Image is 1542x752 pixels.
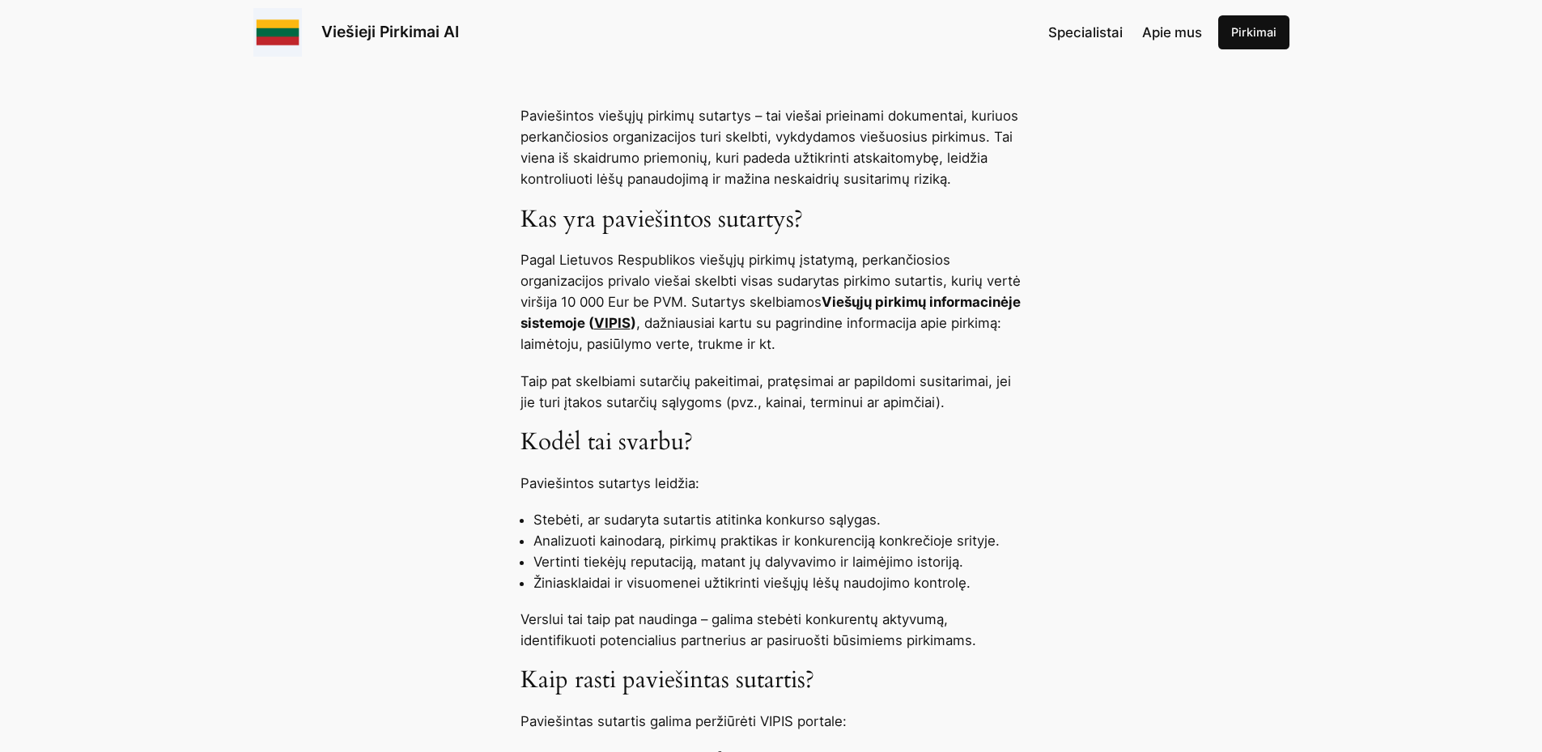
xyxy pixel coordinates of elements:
[520,666,1022,695] h3: Kaip rasti paviešintas sutartis?
[533,530,1022,551] li: Analizuoti kainodarą, pirkimų praktikas ir konkurenciją konkrečioje srityje.
[1142,22,1202,43] a: Apie mus
[1218,15,1289,49] a: Pirkimai
[520,711,1022,732] p: Paviešintas sutartis galima peržiūrėti VIPIS portale:
[321,22,459,41] a: Viešieji Pirkimai AI
[520,105,1022,189] p: Paviešintos viešųjų pirkimų sutartys – tai viešai prieinami dokumentai, kuriuos perkančiosios org...
[253,8,302,57] img: Viešieji pirkimai logo
[520,609,1022,651] p: Verslui tai taip pat naudinga – galima stebėti konkurentų aktyvumą, identifikuoti potencialius pa...
[1048,24,1123,40] span: Specialistai
[533,551,1022,572] li: Vertinti tiekėjų reputaciją, matant jų dalyvavimo ir laimėjimo istoriją.
[520,206,1022,235] h3: Kas yra paviešintos sutartys?
[1048,22,1123,43] a: Specialistai
[520,473,1022,494] p: Paviešintos sutartys leidžia:
[520,371,1022,413] p: Taip pat skelbiami sutarčių pakeitimai, pratęsimai ar papildomi susitarimai, jei jie turi įtakos ...
[533,509,1022,530] li: Stebėti, ar sudaryta sutartis atitinka konkurso sąlygas.
[1142,24,1202,40] span: Apie mus
[1048,22,1202,43] nav: Navigation
[594,315,631,331] a: VIPIS
[520,249,1022,355] p: Pagal Lietuvos Respublikos viešųjų pirkimų įstatymą, perkančiosios organizacijos privalo viešai s...
[533,572,1022,593] li: Žiniasklaidai ir visuomenei užtikrinti viešųjų lėšų naudojimo kontrolę.
[520,428,1022,457] h3: Kodėl tai svarbu?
